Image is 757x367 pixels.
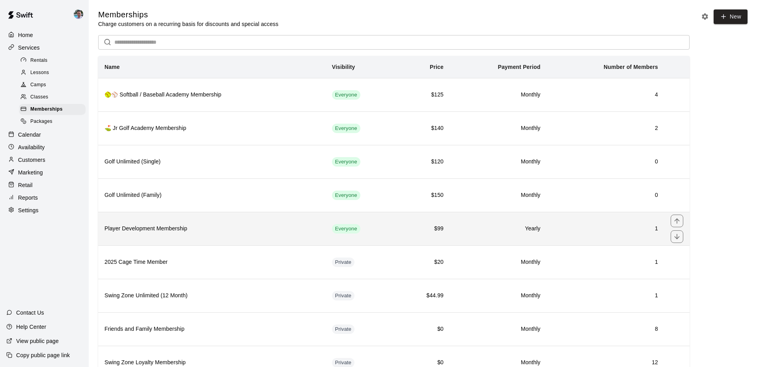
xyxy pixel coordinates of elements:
[456,191,541,200] h6: Monthly
[6,154,82,166] a: Customers
[553,358,658,367] h6: 12
[6,204,82,216] a: Settings
[19,80,86,91] div: Camps
[19,116,86,127] div: Packages
[332,64,355,70] b: Visibility
[332,291,355,300] div: This membership is hidden from the memberships page
[16,323,46,331] p: Help Center
[18,31,33,39] p: Home
[456,91,541,99] h6: Monthly
[30,93,48,101] span: Classes
[332,259,355,266] span: Private
[332,224,360,234] div: This membership is visible to all customers
[30,81,46,89] span: Camps
[456,325,541,334] h6: Monthly
[332,225,360,233] span: Everyone
[332,192,360,199] span: Everyone
[332,292,355,300] span: Private
[498,64,541,70] b: Payment Period
[699,11,711,22] button: Memberships settings
[98,9,278,20] h5: Memberships
[404,258,444,267] h6: $20
[18,44,40,52] p: Services
[332,359,355,367] span: Private
[553,158,658,166] h6: 0
[456,258,541,267] h6: Monthly
[671,230,683,243] button: move item down
[456,158,541,166] h6: Monthly
[19,116,89,128] a: Packages
[404,291,444,300] h6: $44.99
[74,9,83,19] img: Ryan Goehring
[456,291,541,300] h6: Monthly
[332,258,355,267] div: This membership is hidden from the memberships page
[671,215,683,227] button: move item up
[18,206,39,214] p: Settings
[30,106,63,113] span: Memberships
[104,358,319,367] h6: Swing Zone Loyalty Membership
[19,104,86,115] div: Memberships
[18,131,41,139] p: Calendar
[104,158,319,166] h6: Golf Unlimited (Single)
[18,194,38,202] p: Reports
[332,125,360,132] span: Everyone
[404,224,444,233] h6: $99
[430,64,444,70] b: Price
[6,42,82,54] a: Services
[19,67,89,79] a: Lessons
[6,129,82,141] a: Calendar
[19,92,86,103] div: Classes
[19,91,89,104] a: Classes
[104,91,319,99] h6: 🥎⚾ Softball / Baseball Academy Membership
[16,351,70,359] p: Copy public page link
[456,358,541,367] h6: Monthly
[714,9,748,24] a: New
[19,104,89,116] a: Memberships
[332,158,360,166] span: Everyone
[104,325,319,334] h6: Friends and Family Membership
[332,90,360,100] div: This membership is visible to all customers
[104,64,120,70] b: Name
[456,224,541,233] h6: Yearly
[16,309,44,317] p: Contact Us
[104,291,319,300] h6: Swing Zone Unlimited (12 Month)
[553,291,658,300] h6: 1
[553,325,658,334] h6: 8
[6,167,82,178] a: Marketing
[404,91,444,99] h6: $125
[553,191,658,200] h6: 0
[404,124,444,133] h6: $140
[6,141,82,153] a: Availability
[553,258,658,267] h6: 1
[30,118,52,126] span: Packages
[404,358,444,367] h6: $0
[604,64,658,70] b: Number of Members
[332,324,355,334] div: This membership is hidden from the memberships page
[30,57,48,65] span: Rentals
[104,224,319,233] h6: Player Development Membership
[404,191,444,200] h6: $150
[18,156,45,164] p: Customers
[18,169,43,176] p: Marketing
[18,143,45,151] p: Availability
[98,20,278,28] p: Charge customers on a recurring basis for discounts and special access
[72,6,89,22] div: Ryan Goehring
[332,124,360,133] div: This membership is visible to all customers
[19,79,89,91] a: Camps
[6,179,82,191] a: Retail
[19,54,89,67] a: Rentals
[6,29,82,41] a: Home
[19,67,86,78] div: Lessons
[6,192,82,204] div: Reports
[104,124,319,133] h6: ⛳ Jr Golf Academy Membership
[30,69,49,77] span: Lessons
[18,181,33,189] p: Retail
